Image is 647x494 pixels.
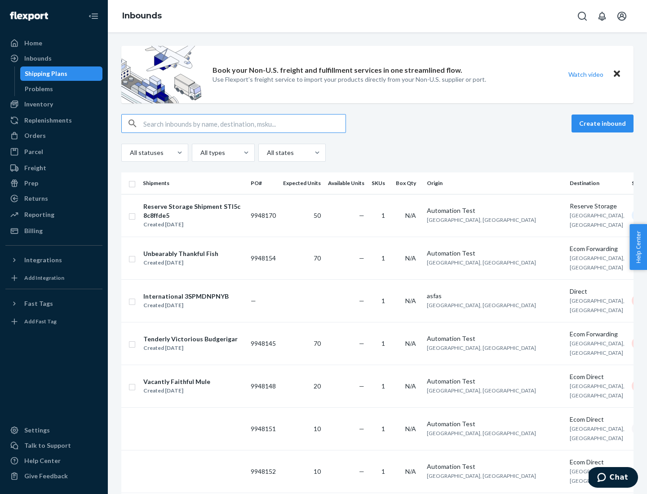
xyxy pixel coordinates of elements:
input: Search inbounds by name, destination, msku... [143,115,346,132]
div: Inventory [24,100,53,109]
div: Billing [24,226,43,235]
a: Add Fast Tag [5,314,102,329]
div: Reserve Storage [570,202,625,211]
a: Freight [5,161,102,175]
div: Help Center [24,456,61,465]
div: Vacantly Faithful Mule [143,377,210,386]
a: Inbounds [5,51,102,66]
span: [GEOGRAPHIC_DATA], [GEOGRAPHIC_DATA] [427,387,536,394]
a: Add Integration [5,271,102,285]
span: [GEOGRAPHIC_DATA], [GEOGRAPHIC_DATA] [570,383,625,399]
div: Home [24,39,42,48]
span: [GEOGRAPHIC_DATA], [GEOGRAPHIC_DATA] [427,472,536,479]
td: 9948145 [247,322,279,365]
span: [GEOGRAPHIC_DATA], [GEOGRAPHIC_DATA] [570,468,625,484]
div: Add Fast Tag [24,318,57,325]
th: Destination [566,172,628,194]
div: Ecom Direct [570,458,625,467]
span: Help Center [629,224,647,270]
th: SKUs [368,172,392,194]
td: 9948148 [247,365,279,407]
button: Close [611,68,623,81]
div: Ecom Direct [570,372,625,381]
span: N/A [405,254,416,262]
div: Problems [25,84,53,93]
span: — [359,254,364,262]
span: [GEOGRAPHIC_DATA], [GEOGRAPHIC_DATA] [570,255,625,271]
span: [GEOGRAPHIC_DATA], [GEOGRAPHIC_DATA] [570,340,625,356]
th: Shipments [139,172,247,194]
a: Inventory [5,97,102,111]
span: 50 [314,212,321,219]
div: Created [DATE] [143,258,218,267]
span: [GEOGRAPHIC_DATA], [GEOGRAPHIC_DATA] [427,302,536,309]
a: Replenishments [5,113,102,128]
span: 70 [314,340,321,347]
th: Available Units [324,172,368,194]
div: Automation Test [427,377,563,386]
td: 9948154 [247,237,279,279]
span: N/A [405,340,416,347]
span: [GEOGRAPHIC_DATA], [GEOGRAPHIC_DATA] [427,344,536,351]
div: Add Integration [24,274,64,282]
div: Prep [24,179,38,188]
span: — [251,297,256,304]
th: Expected Units [279,172,324,194]
div: Talk to Support [24,441,71,450]
input: All statuses [129,148,130,157]
div: Freight [24,163,46,172]
span: [GEOGRAPHIC_DATA], [GEOGRAPHIC_DATA] [427,259,536,266]
span: — [359,212,364,219]
span: 1 [381,212,385,219]
span: — [359,468,364,475]
th: PO# [247,172,279,194]
th: Origin [423,172,566,194]
div: Fast Tags [24,299,53,308]
button: Open Search Box [573,7,591,25]
a: Problems [20,82,103,96]
span: N/A [405,382,416,390]
button: Give Feedback [5,469,102,483]
div: Orders [24,131,46,140]
div: Give Feedback [24,472,68,481]
span: 1 [381,254,385,262]
span: [GEOGRAPHIC_DATA], [GEOGRAPHIC_DATA] [570,297,625,313]
div: Created [DATE] [143,344,238,353]
div: Direct [570,287,625,296]
div: Returns [24,194,48,203]
div: Settings [24,426,50,435]
div: Automation Test [427,334,563,343]
button: Integrations [5,253,102,267]
span: — [359,340,364,347]
div: Reporting [24,210,54,219]
div: asfas [427,291,563,300]
span: [GEOGRAPHIC_DATA], [GEOGRAPHIC_DATA] [570,425,625,441]
div: Unbearably Thankful Fish [143,249,218,258]
span: 1 [381,297,385,304]
button: Watch video [563,68,609,81]
button: Fast Tags [5,296,102,311]
span: — [359,382,364,390]
div: International 3SPMDNPNYB [143,292,229,301]
a: Billing [5,224,102,238]
div: Integrations [24,256,62,265]
a: Help Center [5,454,102,468]
span: 1 [381,340,385,347]
div: Automation Test [427,462,563,471]
a: Home [5,36,102,50]
input: All types [199,148,200,157]
span: 10 [314,468,321,475]
iframe: Opens a widget where you can chat to one of our agents [589,467,638,490]
a: Orders [5,128,102,143]
img: Flexport logo [10,12,48,21]
div: Automation Test [427,249,563,258]
div: Ecom Forwarding [570,330,625,339]
button: Create inbound [572,115,634,132]
a: Reporting [5,207,102,222]
span: 10 [314,425,321,432]
span: [GEOGRAPHIC_DATA], [GEOGRAPHIC_DATA] [570,212,625,228]
button: Open account menu [613,7,631,25]
a: Parcel [5,145,102,159]
ol: breadcrumbs [115,3,169,29]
